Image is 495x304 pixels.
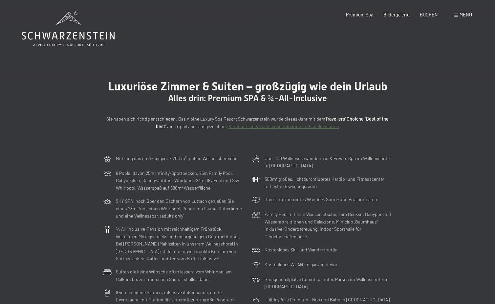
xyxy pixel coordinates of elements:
strong: Travellers' Choiche "Best of the best" [156,116,389,129]
p: SKY SPA: hoch über den Dächern von Luttach genießen Sie einen 23m Pool, einen Whirlpool, Panorama... [116,198,243,220]
p: Ganzjährig betreutes Wander-, Sport- und Vitalprogramm [265,196,378,203]
a: BUCHEN [420,12,438,17]
p: Garagenstellplätze für entspanntes Parken im Wellnesshotel in [GEOGRAPHIC_DATA] [265,276,392,291]
p: Nutzung des großzügigen, 7.700 m² großen Wellnessbereichs [116,155,237,162]
p: Sie haben sich richtig entschieden: Das Alpine Luxury Spa Resort Schwarzenstein wurde dieses Jahr... [103,115,392,130]
a: Bildergalerie [383,12,410,17]
a: Premium Spa [346,12,373,17]
span: Alles drin: Premium SPA & ¾-All-Inclusive [168,93,327,103]
p: Family Pool mit 60m Wasserrutsche, 25m Becken, Babypool mit Wasserattraktionen und Relaxzone. Min... [265,211,392,240]
span: Menü [460,12,472,17]
p: 300m² großes, lichtdurchflutetes Kardio- und Fitnesscenter mit extra Bewegungsraum [265,175,392,190]
p: Suiten die keine Wünsche offen lassen: vom Whirlpool am Balkon, bis zur finnischen Sauna ist alle... [116,268,243,283]
p: ¾ All-inclusive-Pension mit reichhaltigem Frühstück, vielfältigen Mittagssnacks und mehrgängigem ... [116,225,243,263]
p: Kostenloses Ski- und Wandershuttle [265,246,337,254]
a: Kinderpreise & Familienkonbinationen- Familiensuiten [228,124,339,129]
p: Kostenloses WLAN im ganzen Resort [265,261,339,269]
span: Luxuriöse Zimmer & Suiten – großzügig wie dein Urlaub [108,80,387,93]
p: Über 100 Wellnessanwendungen & Private Spa im Wellnesshotel in [GEOGRAPHIC_DATA] [265,155,392,170]
p: 6 Pools, davon 25m Infinity-Sportbecken, 25m Family Pool, Babybecken, Sauna-Outdoor Whirlpool, 23... [116,170,243,192]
